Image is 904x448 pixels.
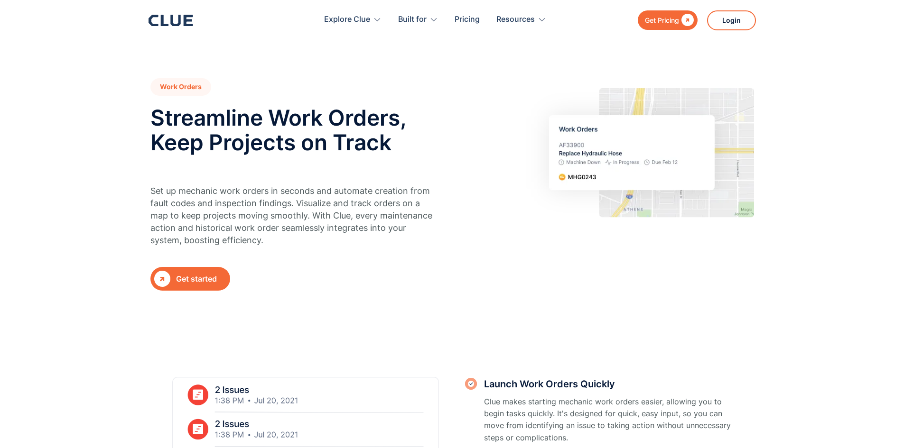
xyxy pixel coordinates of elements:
div: Resources [496,5,535,35]
a: Login [707,10,756,30]
div: Built for [398,5,427,35]
div: Built for [398,5,438,35]
a: Get started [150,267,230,291]
div: Explore Clue [324,5,370,35]
img: Icon of a checkmark in a circle. [465,378,477,390]
h3: Launch Work Orders Quickly [484,377,732,391]
a: Pricing [455,5,480,35]
a: Get Pricing [638,10,698,30]
h2: Streamline Work Orders, Keep Projects on Track [150,105,457,155]
div:  [679,14,694,26]
div: Get Pricing [645,14,679,26]
div: Get started [176,273,226,285]
img: Automated fleet management and streamlined maintenance [512,78,754,227]
div: Resources [496,5,546,35]
div: Explore Clue [324,5,382,35]
div:  [154,271,170,287]
p: Set up mechanic work orders in seconds and automate creation from fault codes and inspection find... [150,185,438,247]
h1: Work Orders [150,78,211,96]
p: Clue makes starting mechanic work orders easier, allowing you to begin tasks quickly. It's design... [484,396,732,444]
